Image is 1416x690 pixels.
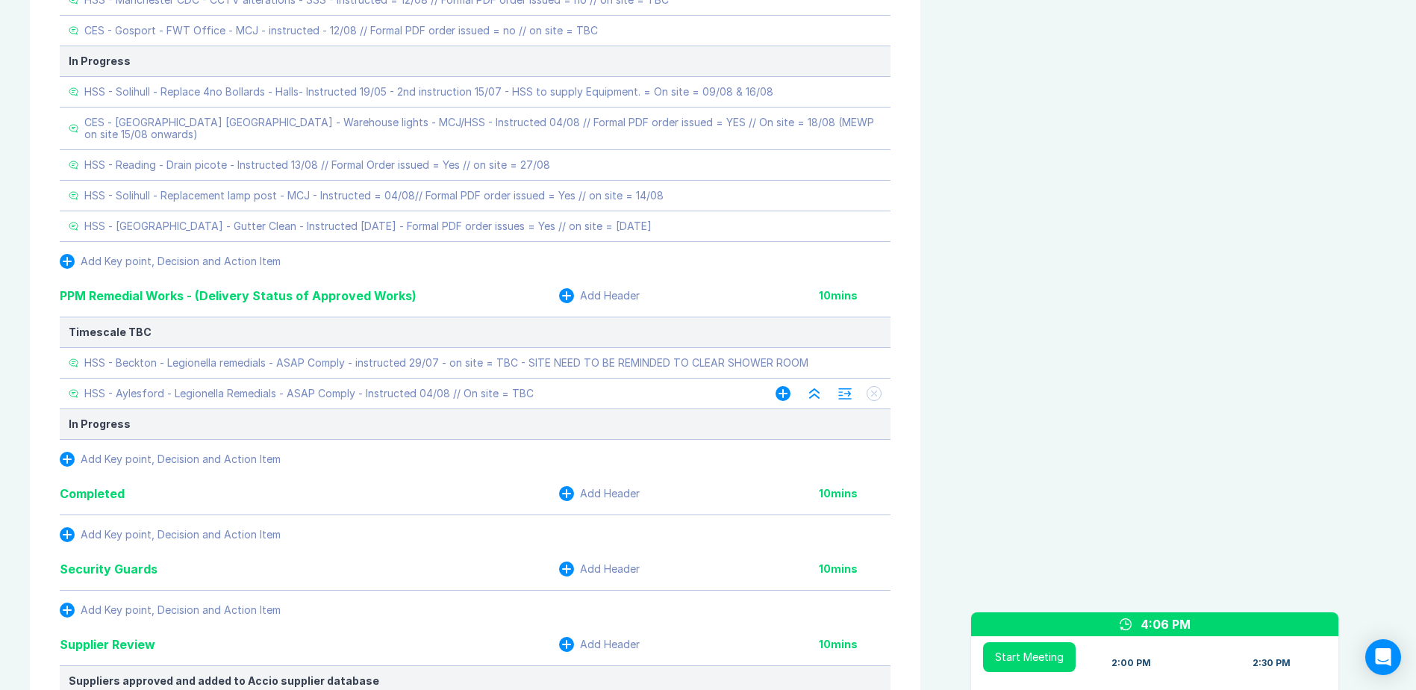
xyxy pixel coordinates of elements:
[559,288,640,303] button: Add Header
[1141,615,1191,633] div: 4:06 PM
[983,642,1076,672] button: Start Meeting
[84,25,598,37] div: CES - Gosport - FWT Office - MCJ - instructed - 12/08 // Formal PDF order issued = no // on site ...
[1365,639,1401,675] div: Open Intercom Messenger
[84,159,550,171] div: HSS - Reading - Drain picote - Instructed 13/08 // Formal Order issued = Yes // on site = 27/08
[819,563,891,575] div: 10 mins
[60,603,281,618] button: Add Key point, Decision and Action Item
[1111,657,1151,669] div: 2:00 PM
[84,388,534,400] div: HSS - Aylesford - Legionella Remedials - ASAP Comply - Instructed 04/08 // On site = TBC
[81,529,281,541] div: Add Key point, Decision and Action Item
[819,638,891,650] div: 10 mins
[84,116,882,140] div: CES - [GEOGRAPHIC_DATA] [GEOGRAPHIC_DATA] - Warehouse lights - MCJ/HSS - Instructed 04/08 // Form...
[60,527,281,542] button: Add Key point, Decision and Action Item
[559,637,640,652] button: Add Header
[69,55,882,67] div: In Progress
[84,357,808,369] div: HSS - Beckton - Legionella remedials - ASAP Comply - instructed 29/07 - on site = TBC - SITE NEED...
[84,220,652,232] div: HSS - [GEOGRAPHIC_DATA] - Gutter Clean - Instructed [DATE] - Formal PDF order issues = Yes // on ...
[580,488,640,500] div: Add Header
[819,488,891,500] div: 10 mins
[69,675,882,687] div: Suppliers approved and added to Accio supplier database
[580,563,640,575] div: Add Header
[559,486,640,501] button: Add Header
[559,562,640,576] button: Add Header
[69,418,882,430] div: In Progress
[60,452,281,467] button: Add Key point, Decision and Action Item
[60,485,125,503] div: Completed
[84,190,664,202] div: HSS - Solihull - Replacement lamp post - MCJ - Instructed = 04/08// Formal PDF order issued = Yes...
[60,560,157,578] div: Security Guards
[60,254,281,269] button: Add Key point, Decision and Action Item
[580,638,640,650] div: Add Header
[60,635,155,653] div: Supplier Review
[60,287,417,305] div: PPM Remedial Works - (Delivery Status of Approved Works)
[69,326,882,338] div: Timescale TBC
[81,255,281,267] div: Add Key point, Decision and Action Item
[81,604,281,616] div: Add Key point, Decision and Action Item
[819,290,891,302] div: 10 mins
[84,86,773,98] div: HSS - Solihull - Replace 4no Bollards - Halls- Instructed 19/05 - 2nd instruction 15/07 - HSS to ...
[580,290,640,302] div: Add Header
[81,453,281,465] div: Add Key point, Decision and Action Item
[1253,657,1291,669] div: 2:30 PM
